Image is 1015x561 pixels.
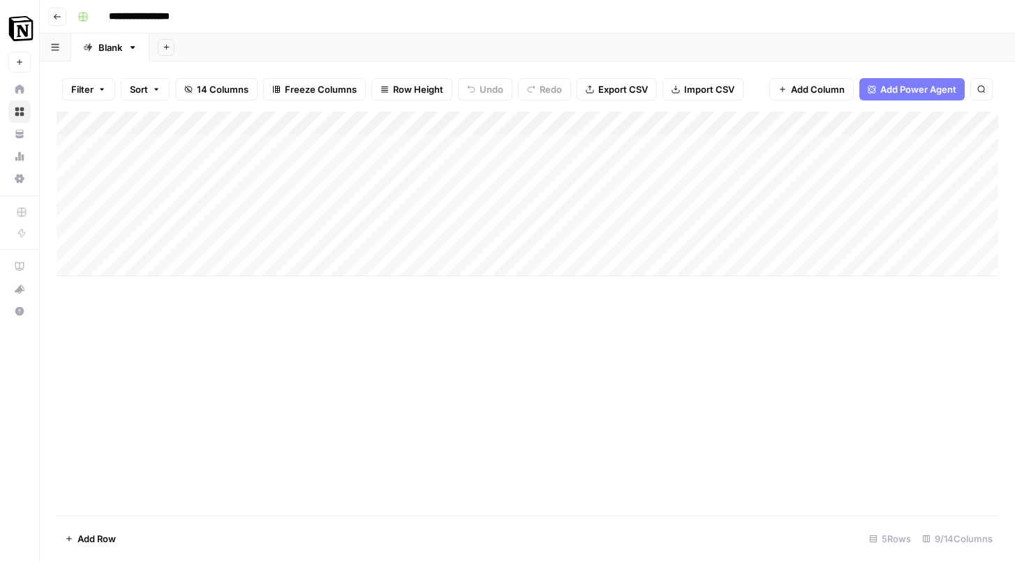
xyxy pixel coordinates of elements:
[285,82,357,96] span: Freeze Columns
[769,78,854,100] button: Add Column
[57,528,124,550] button: Add Row
[577,78,657,100] button: Export CSV
[480,82,503,96] span: Undo
[62,78,115,100] button: Filter
[8,16,34,41] img: Notion Logo
[518,78,571,100] button: Redo
[9,278,30,299] div: What's new?
[8,11,31,46] button: Workspace: Notion
[71,33,149,61] a: Blank
[540,82,562,96] span: Redo
[121,78,170,100] button: Sort
[880,82,956,96] span: Add Power Agent
[98,40,122,54] div: Blank
[77,532,116,546] span: Add Row
[917,528,998,550] div: 9/14 Columns
[8,100,31,123] a: Browse
[8,145,31,167] a: Usage
[684,82,734,96] span: Import CSV
[130,82,148,96] span: Sort
[371,78,452,100] button: Row Height
[175,78,258,100] button: 14 Columns
[859,78,965,100] button: Add Power Agent
[8,123,31,145] a: Your Data
[8,300,31,322] button: Help + Support
[8,167,31,190] a: Settings
[8,255,31,278] a: AirOps Academy
[791,82,845,96] span: Add Column
[8,278,31,300] button: What's new?
[263,78,366,100] button: Freeze Columns
[8,78,31,100] a: Home
[197,82,249,96] span: 14 Columns
[598,82,648,96] span: Export CSV
[393,82,443,96] span: Row Height
[71,82,94,96] span: Filter
[662,78,743,100] button: Import CSV
[458,78,512,100] button: Undo
[864,528,917,550] div: 5 Rows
